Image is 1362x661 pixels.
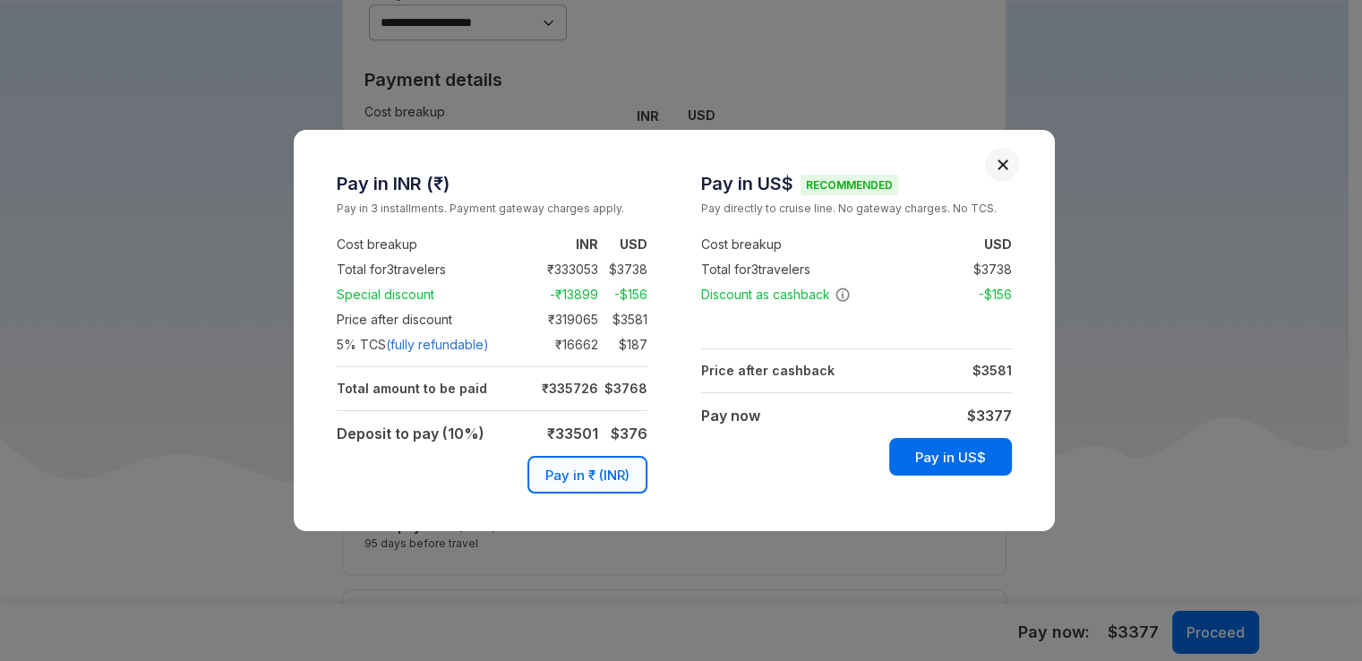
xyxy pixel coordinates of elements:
[801,175,898,195] span: Recommended
[598,259,647,280] td: $ 3738
[967,407,1012,425] strong: $ 3377
[701,200,1012,218] small: Pay directly to cruise line. No gateway charges. No TCS.
[620,236,647,252] strong: USD
[701,257,887,282] td: Total for 3 travelers
[963,284,1012,305] td: -$ 156
[337,232,523,257] td: Cost breakup
[598,284,647,305] td: -$ 156
[523,284,598,305] td: -₹ 13899
[386,336,489,354] span: (fully refundable)
[701,173,1012,194] h3: Pay in US$
[337,425,484,442] strong: Deposit to pay (10%)
[701,407,760,425] strong: Pay now
[604,381,647,396] strong: $ 3768
[337,257,523,282] td: Total for 3 travelers
[337,332,523,357] td: 5 % TCS
[701,232,887,257] td: Cost breakup
[523,309,598,330] td: ₹ 319065
[997,159,1009,171] button: Close
[963,259,1012,280] td: $ 3738
[972,363,1012,378] strong: $ 3581
[337,282,523,307] td: Special discount
[523,334,598,356] td: ₹ 16662
[337,173,647,194] h3: Pay in INR (₹)
[701,363,835,378] strong: Price after cashback
[337,307,523,332] td: Price after discount
[701,286,851,304] span: Discount as cashback
[523,259,598,280] td: ₹ 333053
[337,381,487,396] strong: Total amount to be paid
[611,425,647,442] strong: $ 376
[598,309,647,330] td: $ 3581
[527,456,647,494] button: Pay in ₹ (INR)
[542,381,598,396] strong: ₹ 335726
[337,200,647,218] small: Pay in 3 installments. Payment gateway charges apply.
[889,438,1012,476] button: Pay in US$
[984,236,1012,252] strong: USD
[547,425,598,442] strong: ₹ 33501
[598,334,647,356] td: $ 187
[576,236,598,252] strong: INR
